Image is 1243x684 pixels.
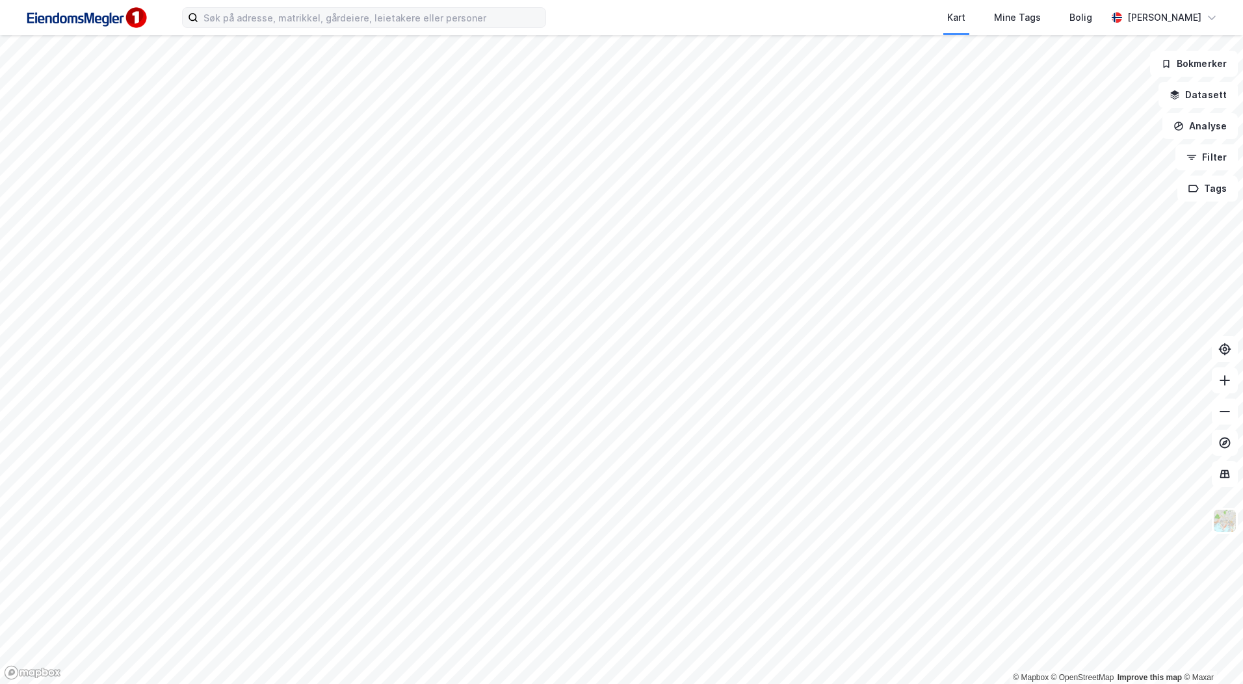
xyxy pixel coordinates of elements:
div: Kart [947,10,965,25]
div: Kontrollprogram for chat [1178,622,1243,684]
img: F4PB6Px+NJ5v8B7XTbfpPpyloAAAAASUVORK5CYII= [21,3,151,33]
div: [PERSON_NAME] [1127,10,1201,25]
div: Mine Tags [994,10,1041,25]
div: Bolig [1069,10,1092,25]
input: Søk på adresse, matrikkel, gårdeiere, leietakere eller personer [198,8,545,27]
iframe: Chat Widget [1178,622,1243,684]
